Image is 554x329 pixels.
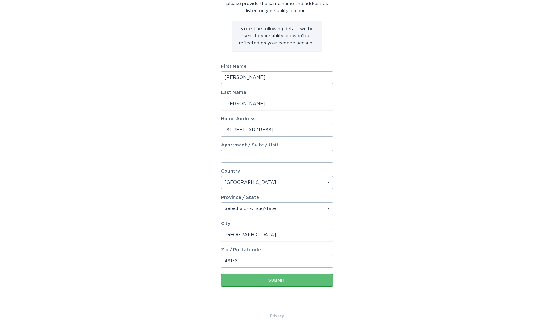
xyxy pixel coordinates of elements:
label: City [221,222,333,226]
label: Last Name [221,90,333,95]
label: Zip / Postal code [221,248,333,252]
button: Submit [221,274,333,287]
p: The following details will be sent to your utility and won't be reflected on your ecobee account. [237,26,317,47]
label: Country [221,169,240,174]
label: Apartment / Suite / Unit [221,143,333,147]
strong: Note: [240,27,253,31]
a: Privacy Policy & Terms of Use [270,312,284,319]
div: Submit [224,278,330,282]
label: Province / State [221,195,259,200]
label: Home Address [221,117,333,121]
label: First Name [221,64,333,69]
